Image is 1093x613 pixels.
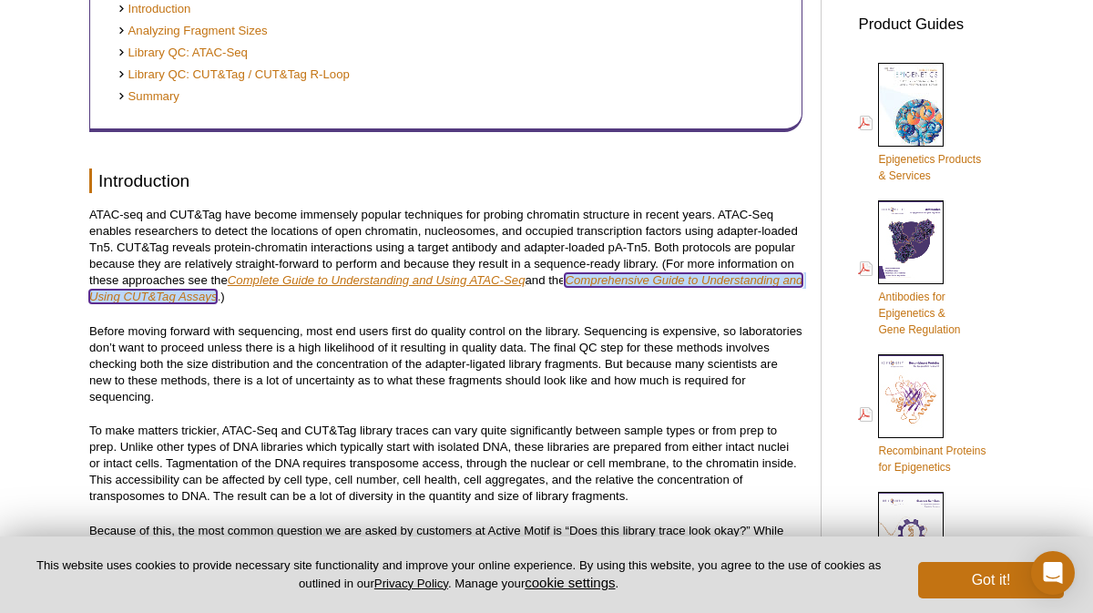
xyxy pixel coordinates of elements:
[1031,551,1075,595] div: Open Intercom Messenger
[117,1,190,18] a: Introduction
[918,562,1064,598] button: Got it!
[374,577,448,590] a: Privacy Policy
[89,423,802,505] p: To make matters trickier, ATAC-Seq and CUT&Tag library traces can vary quite significantly betwee...
[858,61,981,186] a: Epigenetics Products& Services
[878,63,944,147] img: Epi_brochure_140604_cover_web_70x200
[858,6,1004,33] h3: Product Guides
[878,291,960,336] span: Antibodies for Epigenetics & Gene Regulation
[858,490,961,598] a: Custom Services
[117,23,268,40] a: Analyzing Fragment Sizes
[89,207,802,305] p: ATAC-seq and CUT&Tag have become immensely popular techniques for probing chromatin structure in ...
[89,169,802,193] h2: Introduction
[878,200,944,284] img: Abs_epi_2015_cover_web_70x200
[878,444,986,474] span: Recombinant Proteins for Epigenetics
[117,66,350,84] a: Library QC: CUT&Tag / CUT&Tag R-Loop
[525,575,615,590] button: cookie settings
[858,352,986,477] a: Recombinant Proteinsfor Epigenetics
[29,557,888,592] p: This website uses cookies to provide necessary site functionality and improve your online experie...
[89,273,802,303] a: Comprehensive Guide to Understanding and Using CUT&Tag Assays
[117,45,248,62] a: Library QC: ATAC-Seq
[117,88,179,106] a: Summary
[228,273,526,287] a: Complete Guide to Understanding and Using ATAC-Seq
[878,153,981,182] span: Epigenetics Products & Services
[878,354,944,438] img: Rec_prots_140604_cover_web_70x200
[878,492,944,576] img: Custom_Services_cover
[89,323,802,405] p: Before moving forward with sequencing, most end users first do quality control on the library. Se...
[858,199,960,340] a: Antibodies forEpigenetics &Gene Regulation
